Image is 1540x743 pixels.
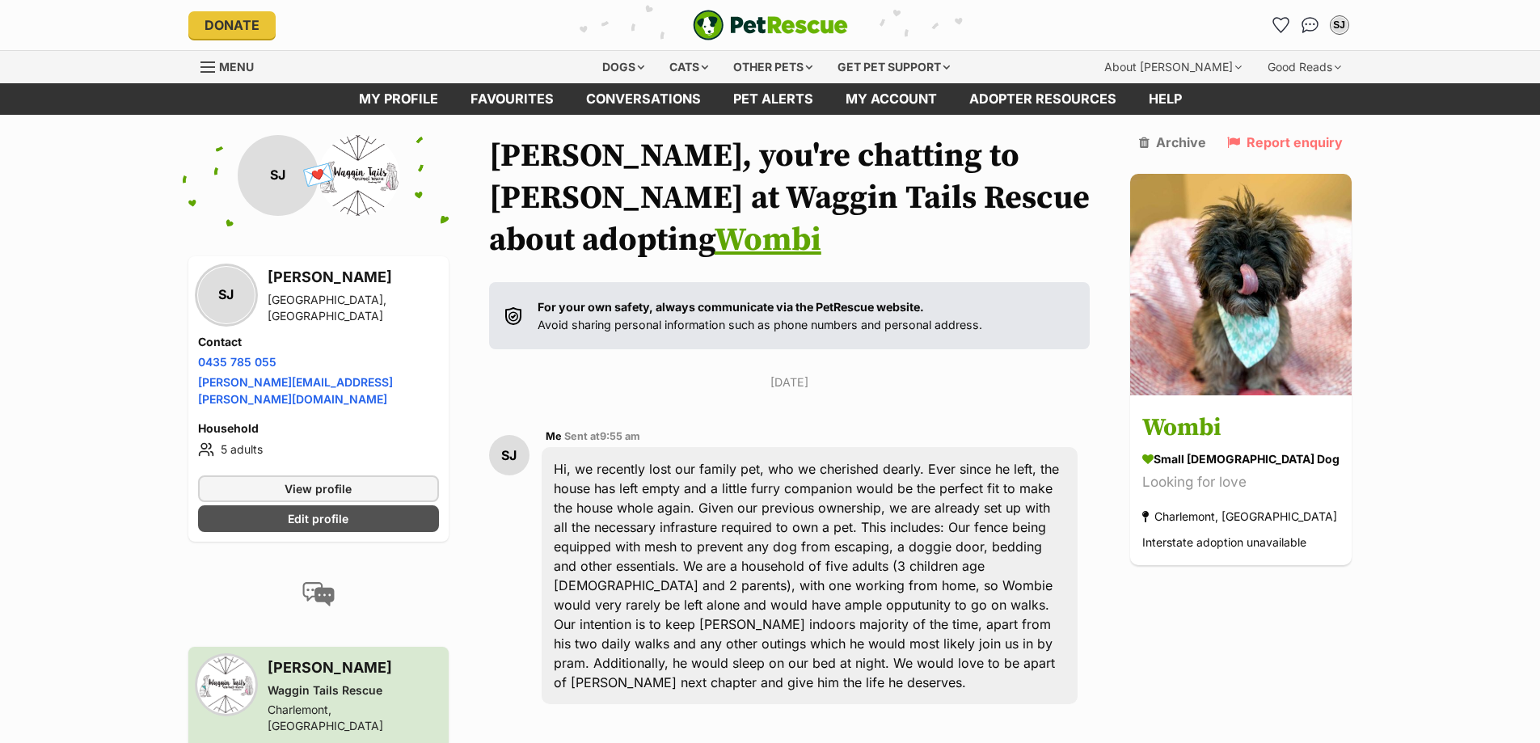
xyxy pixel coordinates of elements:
div: [GEOGRAPHIC_DATA], [GEOGRAPHIC_DATA] [268,292,439,324]
a: Favourites [1268,12,1294,38]
img: Waggin Tails Rescue profile pic [319,135,399,216]
h3: Wombi [1142,410,1340,446]
div: Dogs [591,51,656,83]
a: Adopter resources [953,83,1133,115]
div: SJ [238,135,319,216]
img: Waggin Tails Rescue profile pic [198,656,255,713]
h4: Contact [198,334,439,350]
div: Get pet support [826,51,961,83]
h3: [PERSON_NAME] [268,656,439,679]
a: Favourites [454,83,570,115]
span: Me [546,430,562,442]
div: Other pets [722,51,824,83]
div: SJ [198,267,255,323]
p: Avoid sharing personal information such as phone numbers and personal address. [538,298,982,333]
span: Interstate adoption unavailable [1142,535,1306,549]
a: Menu [200,51,265,80]
a: PetRescue [693,10,848,40]
span: Sent at [564,430,640,442]
a: My profile [343,83,454,115]
a: Help [1133,83,1198,115]
h1: [PERSON_NAME], you're chatting to [PERSON_NAME] at Waggin Tails Rescue about adopting [489,135,1091,261]
a: Edit profile [198,505,439,532]
a: conversations [570,83,717,115]
a: Conversations [1297,12,1323,38]
span: 💌 [300,158,336,192]
ul: Account quick links [1268,12,1352,38]
strong: For your own safety, always communicate via the PetRescue website. [538,300,924,314]
li: 5 adults [198,440,439,459]
button: My account [1327,12,1352,38]
div: Charlemont, [GEOGRAPHIC_DATA] [268,702,439,734]
img: chat-41dd97257d64d25036548639549fe6c8038ab92f7586957e7f3b1b290dea8141.svg [1302,17,1318,33]
div: Waggin Tails Rescue [268,682,439,699]
div: SJ [1331,17,1348,33]
div: SJ [489,435,530,475]
span: Edit profile [288,510,348,527]
span: 9:55 am [600,430,640,442]
div: Looking for love [1142,471,1340,493]
p: [DATE] [489,374,1091,390]
a: View profile [198,475,439,502]
img: Wombi [1130,174,1352,395]
img: logo-e224e6f780fb5917bec1dbf3a21bbac754714ae5b6737aabdf751b685950b380.svg [693,10,848,40]
span: Menu [219,60,254,74]
div: Charlemont, [GEOGRAPHIC_DATA] [1142,505,1337,527]
a: 0435 785 055 [198,355,276,369]
a: [PERSON_NAME][EMAIL_ADDRESS][PERSON_NAME][DOMAIN_NAME] [198,375,393,406]
a: Pet alerts [717,83,829,115]
h4: Household [198,420,439,437]
div: About [PERSON_NAME] [1093,51,1253,83]
a: Wombi small [DEMOGRAPHIC_DATA] Dog Looking for love Charlemont, [GEOGRAPHIC_DATA] Interstate adop... [1130,398,1352,565]
img: conversation-icon-4a6f8262b818ee0b60e3300018af0b2d0b884aa5de6e9bcb8d3d4eeb1a70a7c4.svg [302,582,335,606]
div: Hi, we recently lost our family pet, who we cherished dearly. Ever since he left, the house has l... [542,447,1078,704]
a: Report enquiry [1227,135,1343,150]
a: Donate [188,11,276,39]
a: My account [829,83,953,115]
div: Cats [658,51,719,83]
span: View profile [285,480,352,497]
div: Good Reads [1256,51,1352,83]
a: Wombi [715,220,821,260]
div: small [DEMOGRAPHIC_DATA] Dog [1142,450,1340,467]
h3: [PERSON_NAME] [268,266,439,289]
a: Archive [1139,135,1206,150]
